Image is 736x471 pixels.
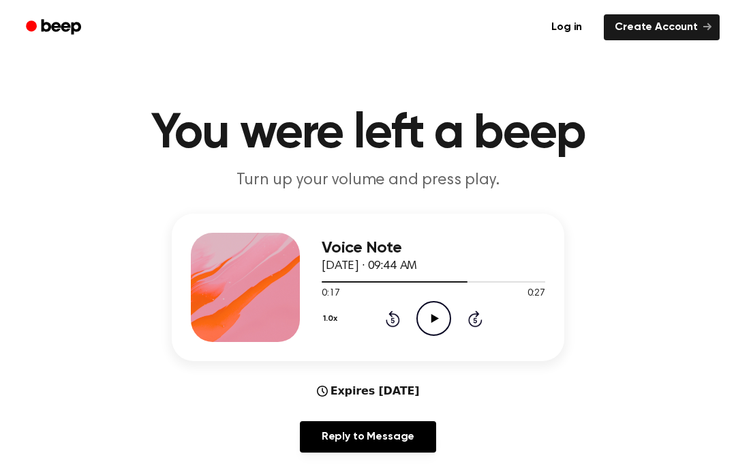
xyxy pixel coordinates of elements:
[322,287,339,301] span: 0:17
[538,12,596,43] a: Log in
[322,239,545,257] h3: Voice Note
[300,421,436,453] a: Reply to Message
[16,14,93,41] a: Beep
[19,109,717,158] h1: You were left a beep
[604,14,720,40] a: Create Account
[106,169,630,192] p: Turn up your volume and press play.
[527,287,545,301] span: 0:27
[317,383,420,399] div: Expires [DATE]
[322,307,342,330] button: 1.0x
[322,260,417,272] span: [DATE] · 09:44 AM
